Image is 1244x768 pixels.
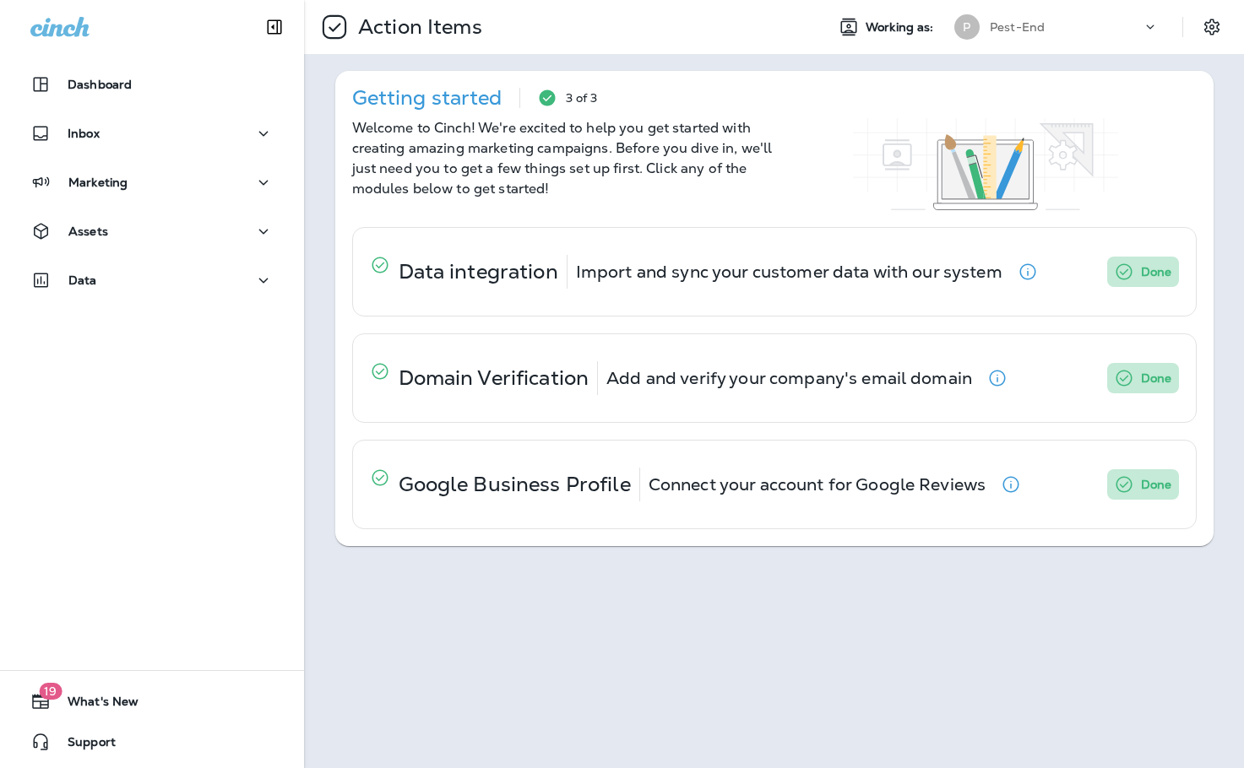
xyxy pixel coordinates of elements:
[17,116,287,150] button: Inbox
[399,371,589,385] p: Domain Verification
[17,684,287,718] button: 19What's New
[649,478,986,491] p: Connect your account for Google Reviews
[399,265,558,279] p: Data integration
[68,224,108,238] p: Assets
[51,695,139,715] span: What's New
[68,176,128,189] p: Marketing
[954,14,980,40] div: P
[352,91,502,105] p: Getting started
[1141,368,1172,388] p: Done
[17,165,287,199] button: Marketing
[399,478,631,491] p: Google Business Profile
[17,725,287,759] button: Support
[17,214,287,248] button: Assets
[17,68,287,101] button: Dashboard
[51,735,116,755] span: Support
[251,10,298,44] button: Collapse Sidebar
[352,118,774,199] p: Welcome to Cinch! We're excited to help you get started with creating amazing marketing campaigns...
[576,265,1002,279] p: Import and sync your customer data with our system
[1197,12,1227,42] button: Settings
[566,91,598,105] p: 3 of 3
[351,14,482,40] p: Action Items
[606,371,972,385] p: Add and verify your company's email domain
[990,20,1045,34] p: Pest-End
[17,263,287,297] button: Data
[1141,262,1172,282] p: Done
[68,273,97,287] p: Data
[1141,474,1172,495] p: Done
[68,78,132,91] p: Dashboard
[866,20,937,35] span: Working as:
[68,127,100,140] p: Inbox
[39,683,62,700] span: 19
